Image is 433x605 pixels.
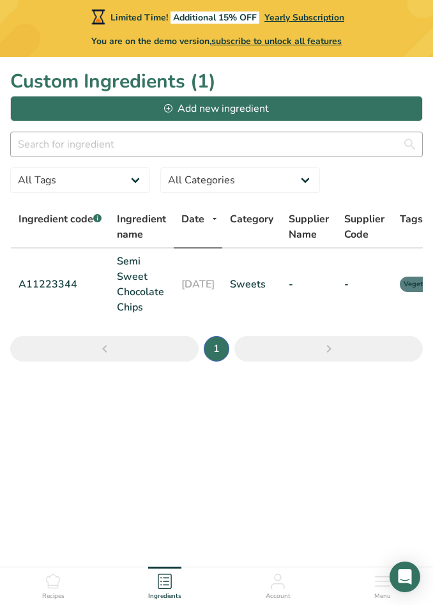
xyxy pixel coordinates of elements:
span: Ingredients [148,592,181,601]
span: Additional 15% OFF [171,11,259,24]
span: Supplier Name [289,211,329,242]
span: You are on the demo version, [91,34,342,48]
button: Add new ingredient [10,96,423,121]
span: subscribe to unlock all features [211,35,342,47]
a: - [289,277,329,292]
h1: Custom Ingredients (1) [10,67,423,96]
span: Ingredient name [117,211,166,242]
a: A11223344 [19,277,102,292]
span: Category [230,211,273,227]
span: Account [266,592,291,601]
a: Next [234,336,423,362]
a: Ingredients [148,567,181,602]
span: Supplier Code [344,211,384,242]
span: Ingredient code [19,212,102,226]
div: Add new ingredient [164,101,269,116]
a: Sweets [230,277,273,292]
input: Search for ingredient [10,132,423,157]
div: Limited Time! [89,9,344,24]
a: [DATE] [181,277,215,292]
a: Recipes [42,567,65,602]
span: Menu [374,592,391,601]
span: Tags [400,211,423,227]
a: Account [266,567,291,602]
a: - [344,277,384,292]
span: Yearly Subscription [264,11,344,24]
span: Date [181,211,204,227]
a: Previous [10,336,199,362]
a: Semi Sweet Chocolate Chips [117,254,166,315]
span: Recipes [42,592,65,601]
div: Open Intercom Messenger [390,562,420,592]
